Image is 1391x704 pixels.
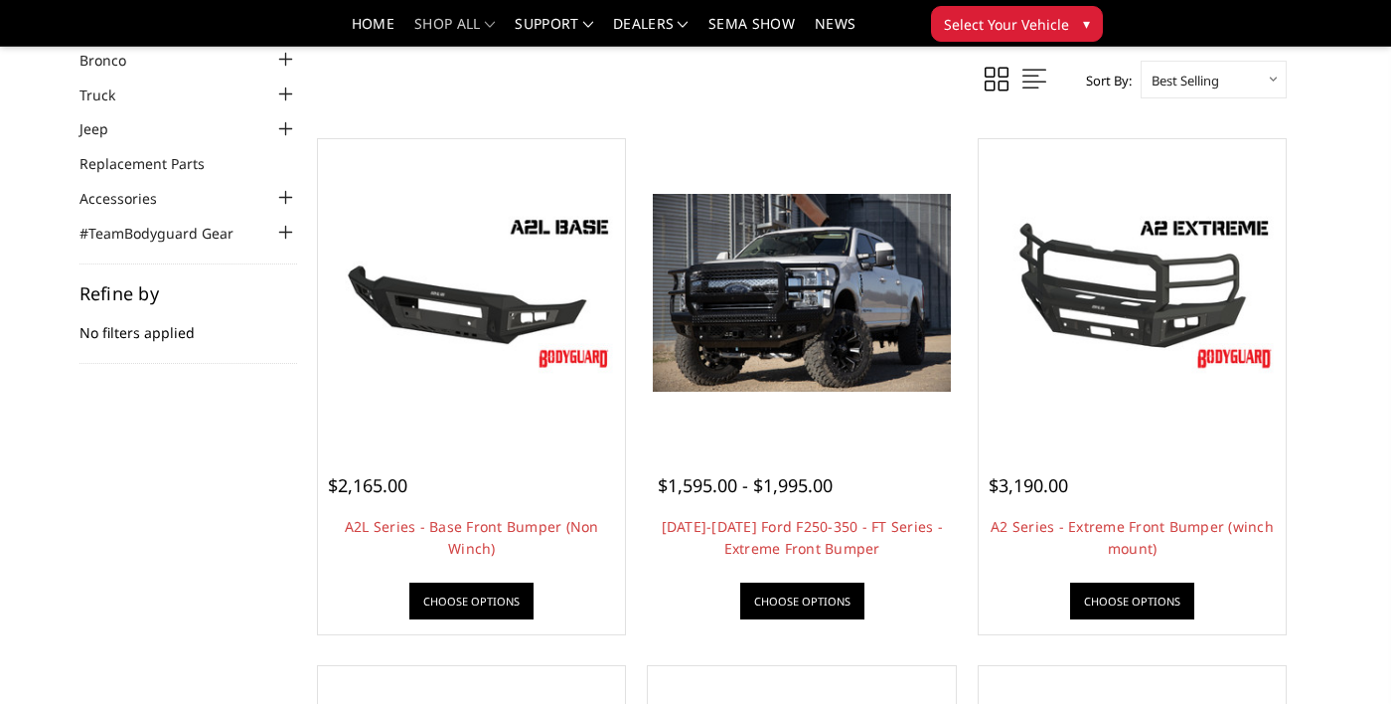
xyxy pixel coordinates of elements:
a: Bronco [79,50,151,71]
a: [DATE]-[DATE] Ford F250-350 - FT Series - Extreme Front Bumper [662,517,943,558]
a: 2017-2022 Ford F250-350 - FT Series - Extreme Front Bumper 2017-2022 Ford F250-350 - FT Series - ... [653,144,950,441]
a: SEMA Show [708,17,795,46]
span: Select Your Vehicle [944,14,1069,35]
button: Select Your Vehicle [931,6,1103,42]
div: No filters applied [79,284,298,364]
span: $2,165.00 [328,473,407,497]
label: Sort By: [1075,66,1132,95]
a: Replacement Parts [79,153,230,174]
a: Support [515,17,593,46]
a: Truck [79,85,140,105]
a: A2 Series - Extreme Front Bumper (winch mount) A2 Series - Extreme Front Bumper (winch mount) [984,144,1281,441]
a: #TeamBodyguard Gear [79,223,258,244]
img: 2017-2022 Ford F250-350 - FT Series - Extreme Front Bumper [653,194,950,392]
span: $3,190.00 [989,473,1068,497]
a: Choose Options [1070,583,1194,619]
span: $1,595.00 - $1,995.00 [658,473,833,497]
a: A2L Series - Base Front Bumper (Non Winch) A2L Series - Base Front Bumper (Non Winch) [323,144,620,441]
a: Accessories [79,188,182,209]
a: Jeep [79,118,133,139]
a: Choose Options [740,583,864,619]
h5: Refine by [79,284,298,302]
a: Choose Options [409,583,534,619]
a: shop all [414,17,495,46]
a: A2L Series - Base Front Bumper (Non Winch) [345,517,599,558]
a: Dealers [613,17,689,46]
a: A2 Series - Extreme Front Bumper (winch mount) [991,517,1274,558]
a: News [815,17,855,46]
a: Home [352,17,394,46]
span: ▾ [1083,13,1090,34]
